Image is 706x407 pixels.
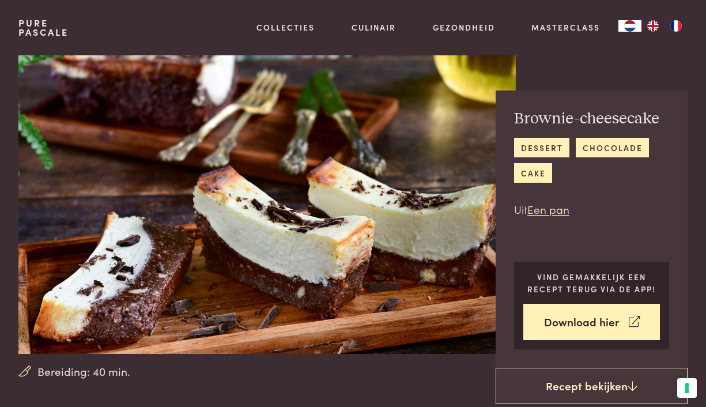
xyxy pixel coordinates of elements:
a: Culinair [352,21,396,33]
a: Collecties [256,21,315,33]
a: Recept bekijken [496,368,688,405]
a: Een pan [527,201,569,217]
h2: Brownie-cheesecake [514,109,669,129]
a: PurePascale [18,18,69,37]
a: NL [618,20,641,32]
ul: Language list [641,20,688,32]
a: Gezondheid [433,21,495,33]
a: Download hier [523,304,660,340]
a: EN [641,20,665,32]
a: chocolade [576,138,649,157]
span: Bereiding: 40 min. [37,363,130,380]
button: Uw voorkeuren voor toestemming voor trackingtechnologieën [677,378,697,398]
a: cake [514,163,552,182]
img: Brownie-cheesecake [18,55,516,354]
a: Masterclass [531,21,600,33]
a: FR [665,20,688,32]
p: Uit [514,201,669,218]
div: Language [618,20,641,32]
p: Vind gemakkelijk een recept terug via de app! [523,271,660,295]
aside: Language selected: Nederlands [618,20,688,32]
a: dessert [514,138,569,157]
